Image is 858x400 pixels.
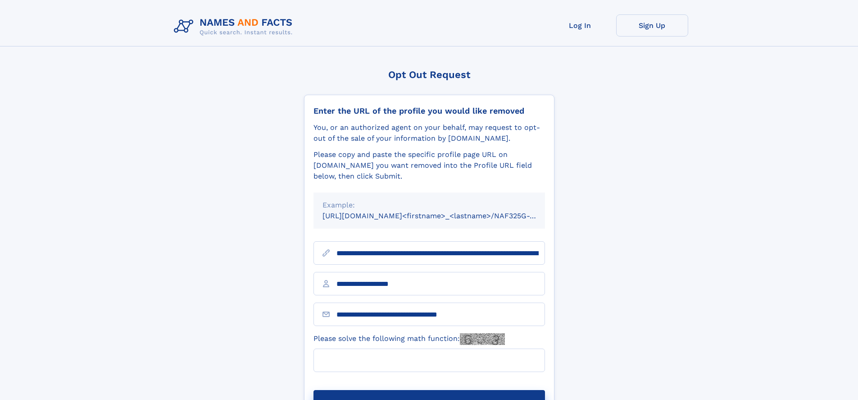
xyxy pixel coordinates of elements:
[322,200,536,211] div: Example:
[313,122,545,144] div: You, or an authorized agent on your behalf, may request to opt-out of the sale of your informatio...
[322,211,562,220] small: [URL][DOMAIN_NAME]<firstname>_<lastname>/NAF325G-xxxxxxxx
[170,14,300,39] img: Logo Names and Facts
[313,106,545,116] div: Enter the URL of the profile you would like removed
[313,333,505,345] label: Please solve the following math function:
[304,69,554,80] div: Opt Out Request
[544,14,616,37] a: Log In
[313,149,545,182] div: Please copy and paste the specific profile page URL on [DOMAIN_NAME] you want removed into the Pr...
[616,14,688,37] a: Sign Up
